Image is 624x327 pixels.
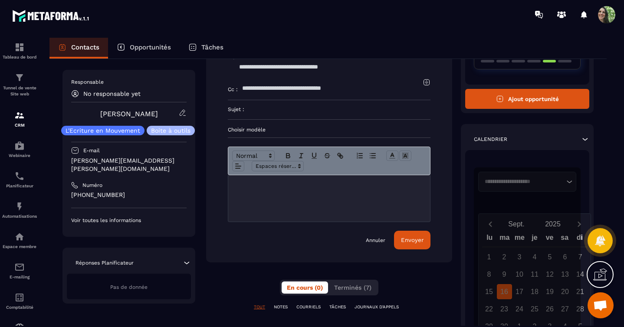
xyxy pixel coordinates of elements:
a: accountantaccountantComptabilité [2,286,37,316]
p: Automatisations [2,214,37,219]
a: formationformationCRM [2,104,37,134]
a: automationsautomationsAutomatisations [2,195,37,225]
p: Planificateur [2,183,37,188]
p: Numéro [82,182,102,189]
p: Choisir modèle [228,126,430,133]
p: [PHONE_NUMBER] [71,191,187,199]
p: Responsable [71,78,187,85]
a: Opportunités [108,38,180,59]
p: Réponses Planificateur [76,259,134,266]
p: JOURNAUX D'APPELS [355,304,399,310]
a: formationformationTableau de bord [2,36,37,66]
img: formation [14,72,25,83]
span: Pas de donnée [110,284,148,290]
img: logo [12,8,90,23]
img: automations [14,232,25,242]
div: Ouvrir le chat [588,292,614,318]
img: automations [14,201,25,212]
p: [PERSON_NAME][EMAIL_ADDRESS][PERSON_NAME][DOMAIN_NAME] [71,157,187,173]
p: Tableau de bord [2,55,37,59]
p: No responsable yet [83,90,141,97]
p: E-mail [83,147,100,154]
a: formationformationTunnel de vente Site web [2,66,37,104]
img: automations [14,141,25,151]
p: Tunnel de vente Site web [2,85,37,97]
p: Opportunités [130,43,171,51]
span: Terminés (7) [334,284,371,291]
p: Comptabilité [2,305,37,310]
p: Voir toutes les informations [71,217,187,224]
span: En cours (0) [287,284,323,291]
p: COURRIELS [296,304,321,310]
p: Contacts [71,43,99,51]
button: En cours (0) [282,281,328,294]
a: emailemailE-mailing [2,255,37,286]
button: Ajout opportunité [465,89,589,109]
p: E-mailing [2,275,37,279]
p: NOTES [274,304,288,310]
a: Contacts [49,38,108,59]
p: Calendrier [474,136,507,143]
img: formation [14,42,25,52]
a: automationsautomationsEspace membre [2,225,37,255]
p: Webinaire [2,153,37,158]
img: scheduler [14,171,25,181]
p: Espace membre [2,244,37,249]
button: Terminés (7) [329,281,377,294]
p: CRM [2,123,37,128]
a: [PERSON_NAME] [100,110,158,118]
p: Cc : [228,86,238,93]
p: TOUT [254,304,265,310]
p: Tâches [201,43,223,51]
a: Annuler [366,237,385,244]
a: Tâches [180,38,232,59]
img: formation [14,110,25,121]
button: Envoyer [394,231,430,249]
p: TÂCHES [329,304,346,310]
p: L'Ecriture en Mouvement [66,128,140,134]
img: email [14,262,25,272]
img: accountant [14,292,25,303]
p: Boite à outils [151,128,190,134]
a: automationsautomationsWebinaire [2,134,37,164]
p: Sujet : [228,106,244,113]
a: schedulerschedulerPlanificateur [2,164,37,195]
